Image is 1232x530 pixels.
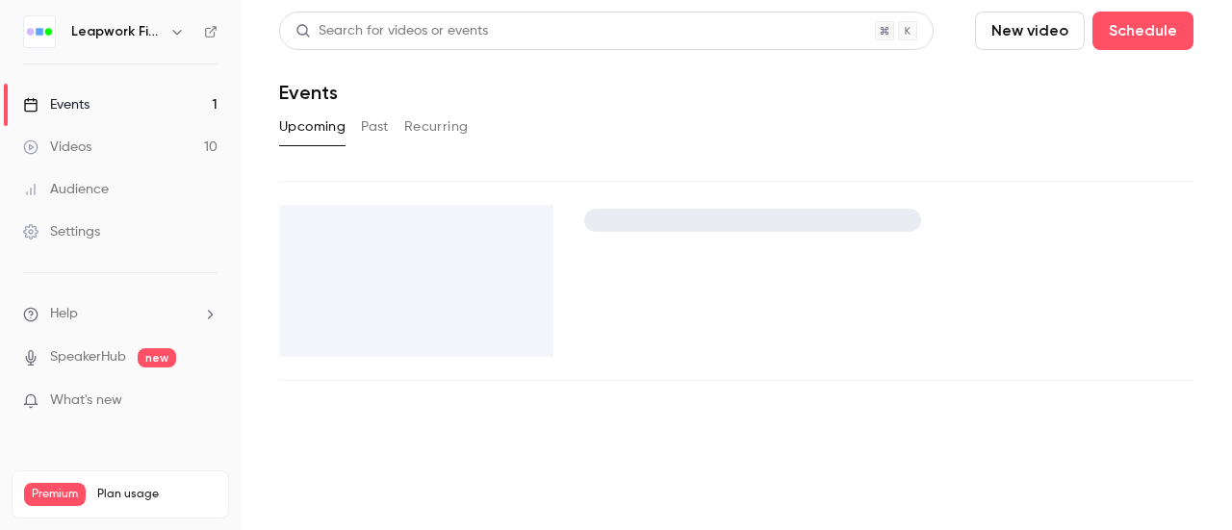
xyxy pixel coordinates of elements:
span: new [138,348,176,367]
h1: Events [279,81,338,104]
li: help-dropdown-opener [23,304,218,324]
div: Events [23,95,90,114]
div: Audience [23,180,109,199]
button: Recurring [404,112,469,142]
div: Videos [23,138,91,157]
span: Plan usage [97,487,217,502]
button: Past [361,112,389,142]
button: Schedule [1092,12,1193,50]
a: SpeakerHub [50,347,126,367]
span: What's new [50,391,122,411]
div: Settings [23,222,100,241]
span: Help [50,304,78,324]
button: Upcoming [279,112,346,142]
div: Search for videos or events [295,21,488,41]
span: Premium [24,483,86,506]
img: Leapwork Field [24,16,55,47]
h6: Leapwork Field [71,22,162,41]
button: New video [975,12,1085,50]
